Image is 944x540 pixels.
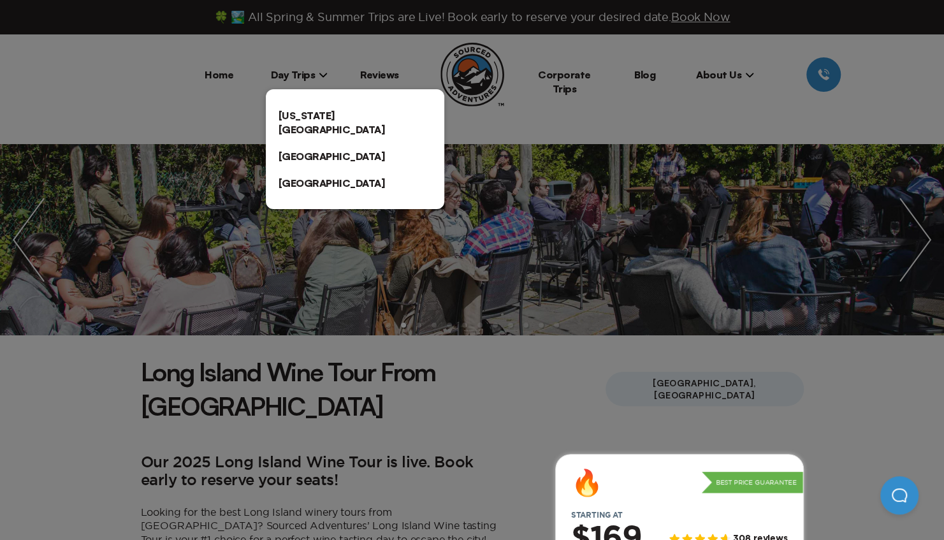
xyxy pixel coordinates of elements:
span: Starting at [556,511,638,520]
iframe: Help Scout Beacon - Open [880,476,919,514]
a: [US_STATE][GEOGRAPHIC_DATA] [266,102,444,143]
p: Best Price Guarantee [702,472,803,493]
a: [GEOGRAPHIC_DATA] [266,143,444,170]
div: 🔥 [571,470,603,495]
a: [GEOGRAPHIC_DATA] [266,170,444,196]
